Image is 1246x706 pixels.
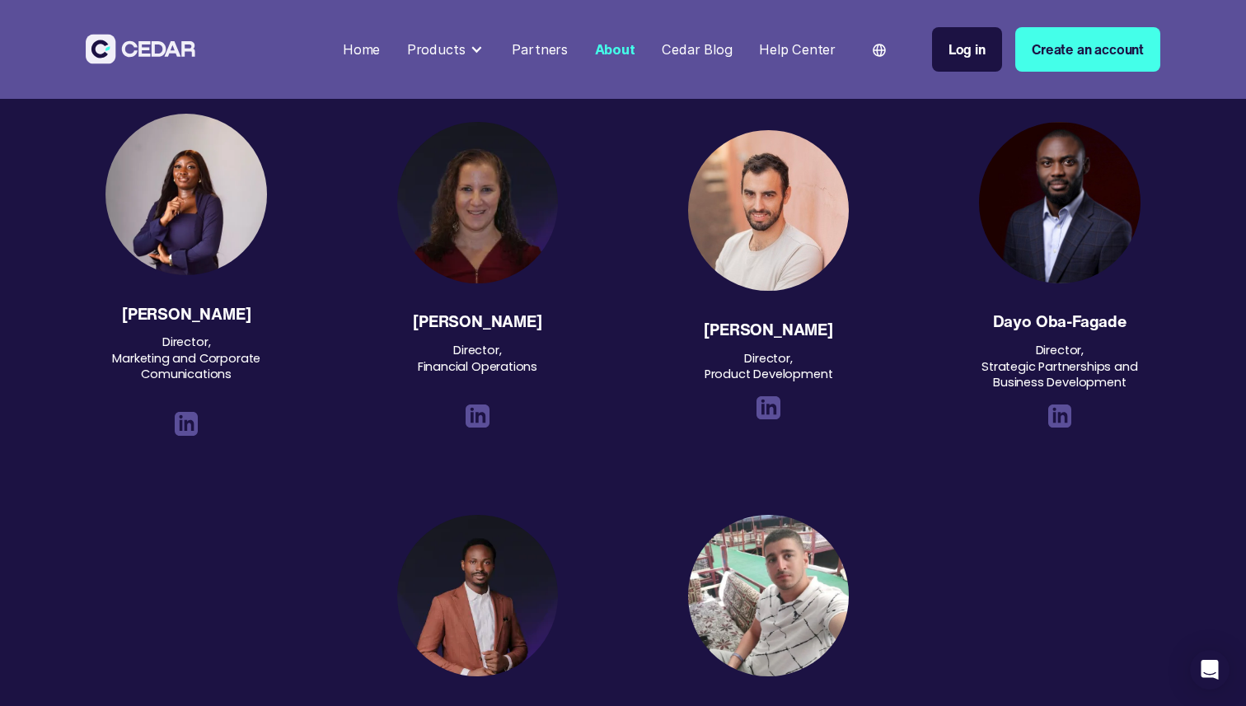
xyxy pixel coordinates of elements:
div: [PERSON_NAME] [122,306,251,322]
img: world icon [873,44,886,57]
div: Cedar Blog [662,40,732,59]
div: Products [407,40,466,59]
div: Partners [512,40,568,59]
a: Cedar Blog [655,31,739,68]
div: Log in [949,40,986,59]
div: [PERSON_NAME] [413,313,542,330]
div: Director, Financial Operations [418,343,537,390]
strong: [PERSON_NAME] [704,317,833,341]
div: Home [343,40,380,59]
div: Director, Marketing and Corporate Comunications [97,334,275,398]
div: Director, Strategic Partnerships and Business Development [971,343,1149,390]
a: Home [336,31,387,68]
a: Help Center [752,31,842,68]
div: Director, Product Development [705,351,833,383]
div: Dayo Oba-Fagade [993,313,1127,330]
a: About [588,31,641,68]
div: Products [400,32,492,66]
div: Open Intercom Messenger [1190,650,1230,690]
a: Partners [505,31,574,68]
div: Help Center [759,40,836,59]
div: About [595,40,635,59]
a: Create an account [1015,27,1160,72]
a: Log in [932,27,1002,72]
